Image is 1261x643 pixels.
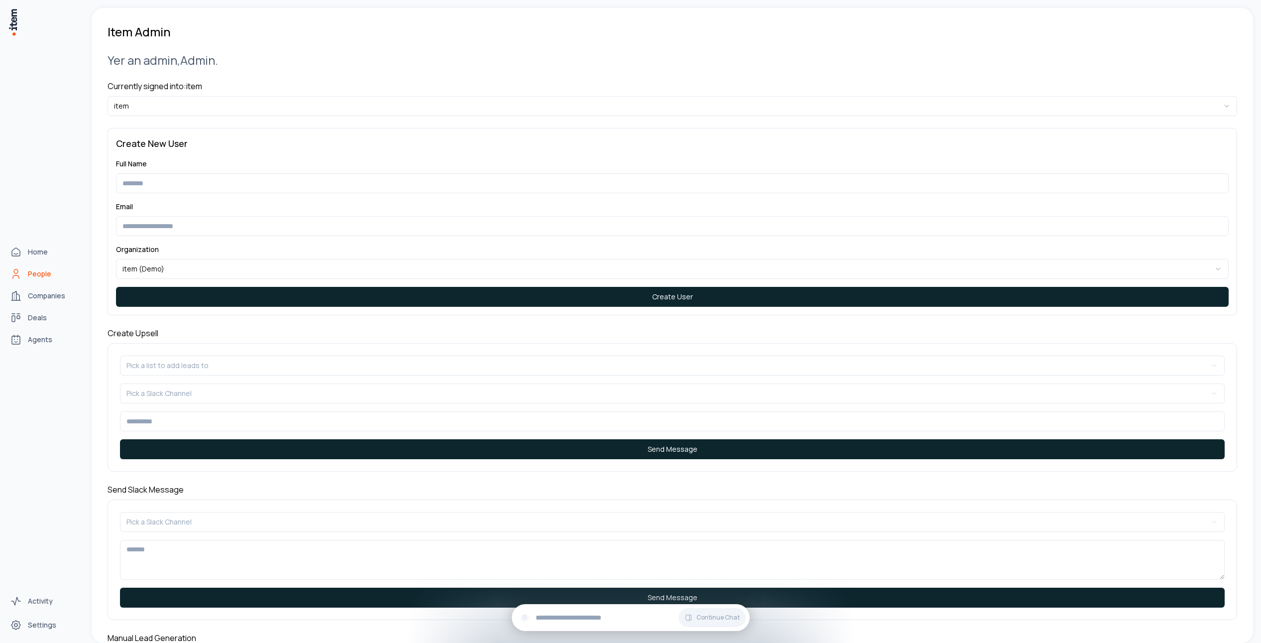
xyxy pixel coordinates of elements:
h4: Create Upsell [108,327,1237,339]
button: Continue Chat [679,608,746,627]
span: Settings [28,620,56,630]
span: Home [28,247,48,257]
span: People [28,269,51,279]
button: Send Message [120,439,1225,459]
h4: Currently signed into: item [108,80,1237,92]
a: Agents [6,330,82,350]
span: Activity [28,596,53,606]
button: Send Message [120,588,1225,608]
label: Organization [116,245,159,254]
button: Create User [116,287,1229,307]
div: Continue Chat [512,604,750,631]
label: Email [116,202,133,211]
a: Deals [6,308,82,328]
label: Full Name [116,159,147,168]
h4: Send Slack Message [108,484,1237,496]
a: Companies [6,286,82,306]
a: People [6,264,82,284]
img: Item Brain Logo [8,8,18,36]
span: Companies [28,291,65,301]
h3: Create New User [116,136,1229,150]
a: Settings [6,615,82,635]
span: Continue Chat [696,614,740,622]
a: Home [6,242,82,262]
a: Activity [6,591,82,611]
span: Deals [28,313,47,323]
h1: Item Admin [108,24,171,40]
span: Agents [28,335,52,345]
h2: Yer an admin, Admin . [108,52,1237,68]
